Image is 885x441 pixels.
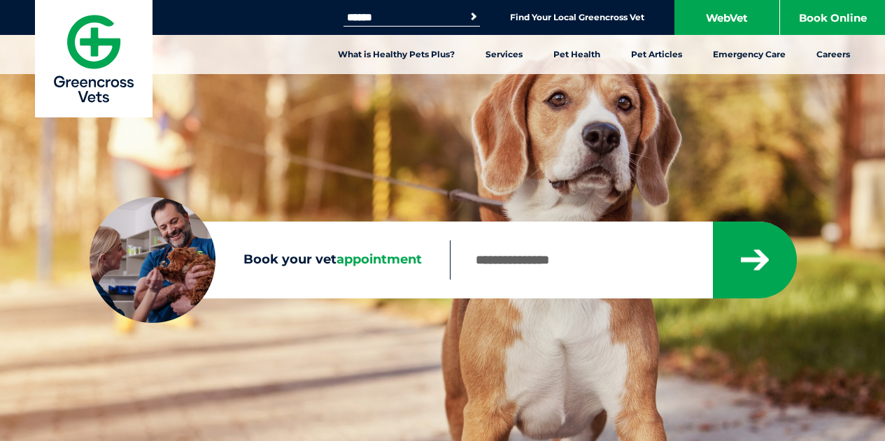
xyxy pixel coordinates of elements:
a: Emergency Care [698,35,801,74]
a: Services [470,35,538,74]
a: Pet Health [538,35,616,74]
a: Find Your Local Greencross Vet [510,12,644,23]
a: What is Healthy Pets Plus? [323,35,470,74]
a: Pet Articles [616,35,698,74]
span: appointment [337,252,422,267]
a: Careers [801,35,865,74]
button: Search [467,10,481,24]
label: Book your vet [90,250,450,270]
